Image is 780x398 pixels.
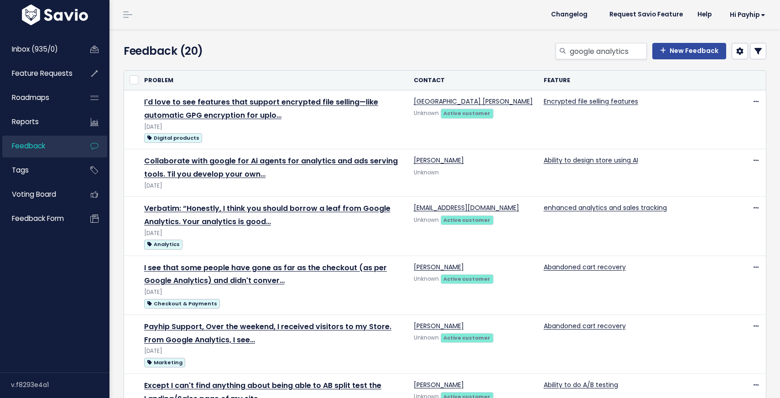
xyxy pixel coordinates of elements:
a: Analytics [144,238,182,250]
a: Active customer [441,215,494,224]
span: Feature Requests [12,68,73,78]
h4: Feedback (20) [124,43,329,59]
div: [DATE] [144,229,403,238]
a: I'd love to see features that support encrypted file selling—like automatic GPG encryption for uplo… [144,97,378,120]
a: [PERSON_NAME] [414,321,464,330]
span: Feedback [12,141,45,151]
span: Unknown [414,110,439,117]
div: v.f8293e4a1 [11,373,109,397]
strong: Active customer [443,334,490,341]
a: I see that some people have gone as far as the checkout (as per Google Analytics) and didn't conver… [144,262,387,286]
a: Payhip Support, Over the weekend, I received visitors to my Store. From Google Analytics, I see… [144,321,391,345]
span: Roadmaps [12,93,49,102]
a: Reports [2,111,76,132]
a: Abandoned cart recovery [544,262,626,272]
span: Analytics [144,240,182,249]
a: [GEOGRAPHIC_DATA] [PERSON_NAME] [414,97,533,106]
span: Marketing [144,358,185,367]
a: Verbatim: “Honestly, I think you should borrow a leaf from Google Analytics. Your analytics is good… [144,203,390,227]
a: [PERSON_NAME] [414,262,464,272]
a: [PERSON_NAME] [414,380,464,389]
span: Digital products [144,133,202,143]
a: Inbox (935/0) [2,39,76,60]
a: Hi Payhip [719,8,773,22]
div: [DATE] [144,181,403,191]
th: Problem [139,71,408,90]
th: Feature [538,71,734,90]
a: [EMAIL_ADDRESS][DOMAIN_NAME] [414,203,519,212]
span: Reports [12,117,39,126]
a: New Feedback [652,43,726,59]
a: Encrypted file selling features [544,97,638,106]
a: Active customer [441,274,494,283]
a: Feature Requests [2,63,76,84]
strong: Active customer [443,216,490,224]
span: Feedback form [12,214,64,223]
strong: Active customer [443,110,490,117]
span: Changelog [551,11,588,18]
span: Tags [12,165,29,175]
span: Voting Board [12,189,56,199]
a: Active customer [441,108,494,117]
a: Abandoned cart recovery [544,321,626,330]
a: Checkout & Payments [144,298,220,309]
a: Marketing [144,356,185,368]
a: Voting Board [2,184,76,205]
a: Feedback [2,136,76,157]
span: Unknown [414,216,439,224]
a: Request Savio Feature [602,8,690,21]
div: [DATE] [144,346,403,356]
span: Hi Payhip [730,11,765,18]
input: Search feedback... [569,43,647,59]
a: Roadmaps [2,87,76,108]
span: Checkout & Payments [144,299,220,309]
img: logo-white.9d6f32f41409.svg [20,5,90,25]
a: Ability to design store using AI [544,156,638,165]
div: [DATE] [144,288,403,297]
a: Feedback form [2,208,76,229]
span: Unknown [414,275,439,283]
a: enhanced analytics and sales tracking [544,203,667,212]
a: Tags [2,160,76,181]
a: Digital products [144,132,202,143]
a: Ability to do A/B testing [544,380,618,389]
strong: Active customer [443,275,490,283]
span: Unknown [414,334,439,341]
a: [PERSON_NAME] [414,156,464,165]
div: [DATE] [144,122,403,132]
th: Contact [408,71,538,90]
span: Unknown [414,169,439,176]
a: Collaborate with google for Ai agents for analytics and ads serving tools. Til you develop your own… [144,156,398,179]
a: Active customer [441,333,494,342]
span: Inbox (935/0) [12,44,58,54]
a: Help [690,8,719,21]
